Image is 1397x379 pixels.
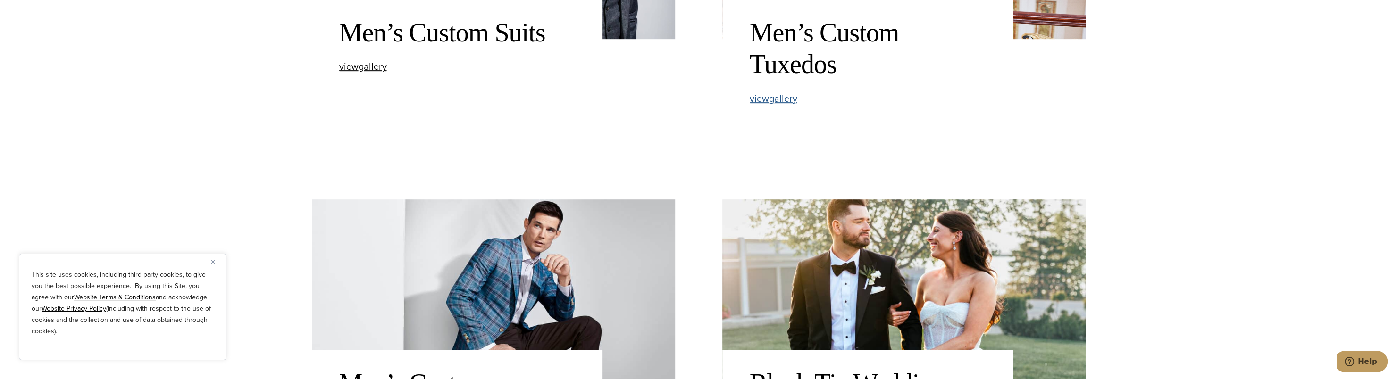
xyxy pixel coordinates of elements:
span: view gallery [339,59,387,74]
img: Close [211,260,215,264]
h2: Men’s Custom Suits [339,17,575,49]
h2: Men’s Custom Tuxedos [750,17,986,80]
button: Close [211,256,222,267]
a: Website Terms & Conditions [74,292,156,302]
a: viewgallery [339,62,387,72]
a: viewgallery [750,94,797,104]
span: view gallery [750,91,797,106]
iframe: Opens a widget where you can chat to one of our agents [1337,351,1388,374]
a: Website Privacy Policy [42,304,106,313]
p: This site uses cookies, including third party cookies, to give you the best possible experience. ... [32,269,214,337]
